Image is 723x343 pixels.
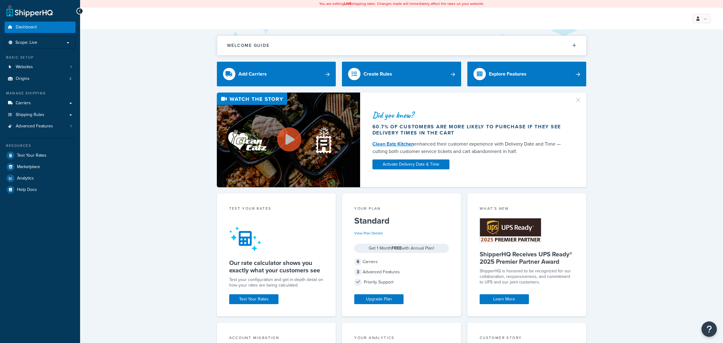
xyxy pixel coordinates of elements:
[16,101,31,106] span: Carriers
[354,258,362,266] span: 6
[5,161,75,172] a: Marketplace
[5,61,75,73] li: Websites
[489,70,526,78] div: Explore Features
[467,62,587,86] a: Explore Features
[354,294,404,304] a: Upgrade Plan
[5,143,75,148] div: Resources
[229,294,278,304] a: Test Your Rates
[480,294,529,304] a: Learn More
[372,140,414,147] a: Clean Eatz Kitchen
[16,25,37,30] span: Dashboard
[5,73,75,85] a: Origins2
[354,244,449,253] div: Get 1 Month with Annual Plan!
[480,268,574,285] p: ShipperHQ is honored to be recognized for our collaboration, responsiveness, and commitment to UP...
[5,121,75,132] a: Advanced Features1
[17,164,40,170] span: Marketplace
[5,55,75,60] div: Basic Setup
[5,173,75,184] a: Analytics
[354,335,449,342] div: Your Analytics
[480,206,574,213] div: What's New
[16,112,44,118] span: Shipping Rules
[5,22,75,33] a: Dashboard
[15,40,37,45] span: Scope: Live
[5,73,75,85] li: Origins
[5,61,75,73] a: Websites1
[372,124,567,136] div: 60.7% of customers are more likely to purchase if they see delivery times in the cart
[17,187,37,192] span: Help Docs
[217,62,336,86] a: Add Carriers
[16,64,33,70] span: Websites
[5,91,75,96] div: Manage Shipping
[5,121,75,132] li: Advanced Features
[5,97,75,109] a: Carriers
[70,124,71,129] span: 1
[229,277,324,288] div: Test your configuration and get in-depth detail on how your rates are being calculated.
[5,150,75,161] a: Test Your Rates
[354,206,449,213] div: Your Plan
[354,268,449,276] div: Advanced Features
[238,70,267,78] div: Add Carriers
[217,36,586,55] button: Welcome Guide
[16,76,30,81] span: Origins
[227,43,270,48] h2: Welcome Guide
[480,335,574,342] div: Customer Story
[342,62,461,86] a: Create Rules
[344,1,351,6] b: LIVE
[17,176,34,181] span: Analytics
[229,335,324,342] div: Account Migration
[354,230,383,236] a: View Plan Details
[16,124,53,129] span: Advanced Features
[372,111,567,119] div: Did you know?
[5,109,75,121] a: Shipping Rules
[354,278,449,287] div: Priority Support
[229,206,324,213] div: Test your rates
[372,159,449,169] a: Activate Delivery Date & Time
[229,259,324,274] h5: Our rate calculator shows you exactly what your customers see
[17,153,47,158] span: Test Your Rates
[354,268,362,276] span: 3
[701,321,717,337] button: Open Resource Center
[70,64,71,70] span: 1
[392,245,402,251] strong: FREE
[480,250,574,265] h5: ShipperHQ Receives UPS Ready® 2025 Premier Partner Award
[364,70,392,78] div: Create Rules
[5,184,75,195] a: Help Docs
[372,140,567,155] div: enhanced their customer experience with Delivery Date and Time — cutting both customer service ti...
[69,76,71,81] span: 2
[354,216,449,226] h5: Standard
[354,258,449,266] div: Carriers
[217,93,360,187] img: Video thumbnail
